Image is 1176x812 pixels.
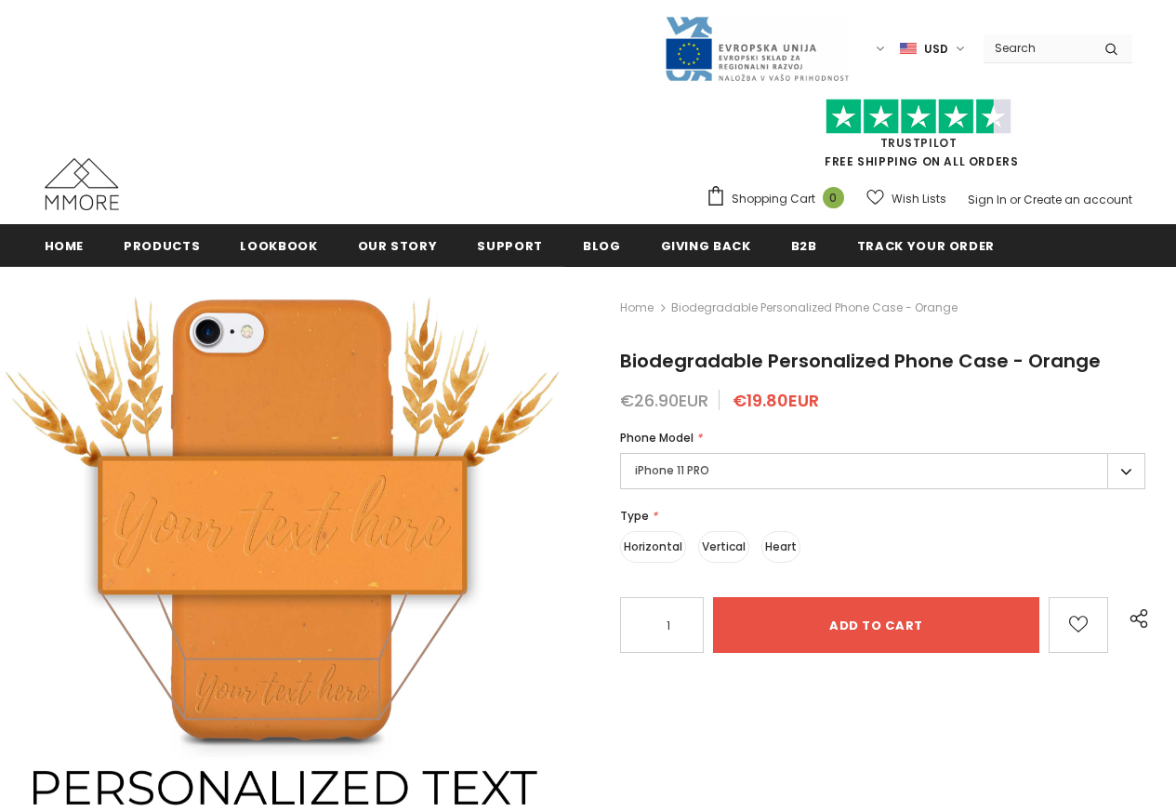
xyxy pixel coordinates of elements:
[706,185,853,213] a: Shopping Cart 0
[124,224,200,266] a: Products
[583,237,621,255] span: Blog
[733,389,819,412] span: €19.80EUR
[45,158,119,210] img: MMORE Cases
[984,34,1090,61] input: Search Site
[358,224,438,266] a: Our Story
[1010,192,1021,207] span: or
[713,597,1039,653] input: Add to cart
[661,224,751,266] a: Giving back
[620,453,1145,489] label: iPhone 11 PRO
[826,99,1011,135] img: Trust Pilot Stars
[620,297,654,319] a: Home
[583,224,621,266] a: Blog
[706,107,1132,169] span: FREE SHIPPING ON ALL ORDERS
[477,237,543,255] span: support
[124,237,200,255] span: Products
[620,348,1101,374] span: Biodegradable Personalized Phone Case - Orange
[698,531,749,563] label: Vertical
[857,224,995,266] a: Track your order
[1024,192,1132,207] a: Create an account
[732,190,815,208] span: Shopping Cart
[761,531,800,563] label: Heart
[866,182,946,215] a: Wish Lists
[620,430,694,446] span: Phone Model
[900,41,917,57] img: USD
[45,224,85,266] a: Home
[880,135,958,151] a: Trustpilot
[791,237,817,255] span: B2B
[620,389,708,412] span: €26.90EUR
[45,237,85,255] span: Home
[968,192,1007,207] a: Sign In
[664,40,850,56] a: Javni Razpis
[924,40,948,59] span: USD
[240,224,317,266] a: Lookbook
[620,531,686,563] label: Horizontal
[664,15,850,83] img: Javni Razpis
[661,237,751,255] span: Giving back
[823,187,844,208] span: 0
[791,224,817,266] a: B2B
[671,297,958,319] span: Biodegradable Personalized Phone Case - Orange
[358,237,438,255] span: Our Story
[620,508,649,524] span: Type
[857,237,995,255] span: Track your order
[240,237,317,255] span: Lookbook
[477,224,543,266] a: support
[892,190,946,208] span: Wish Lists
